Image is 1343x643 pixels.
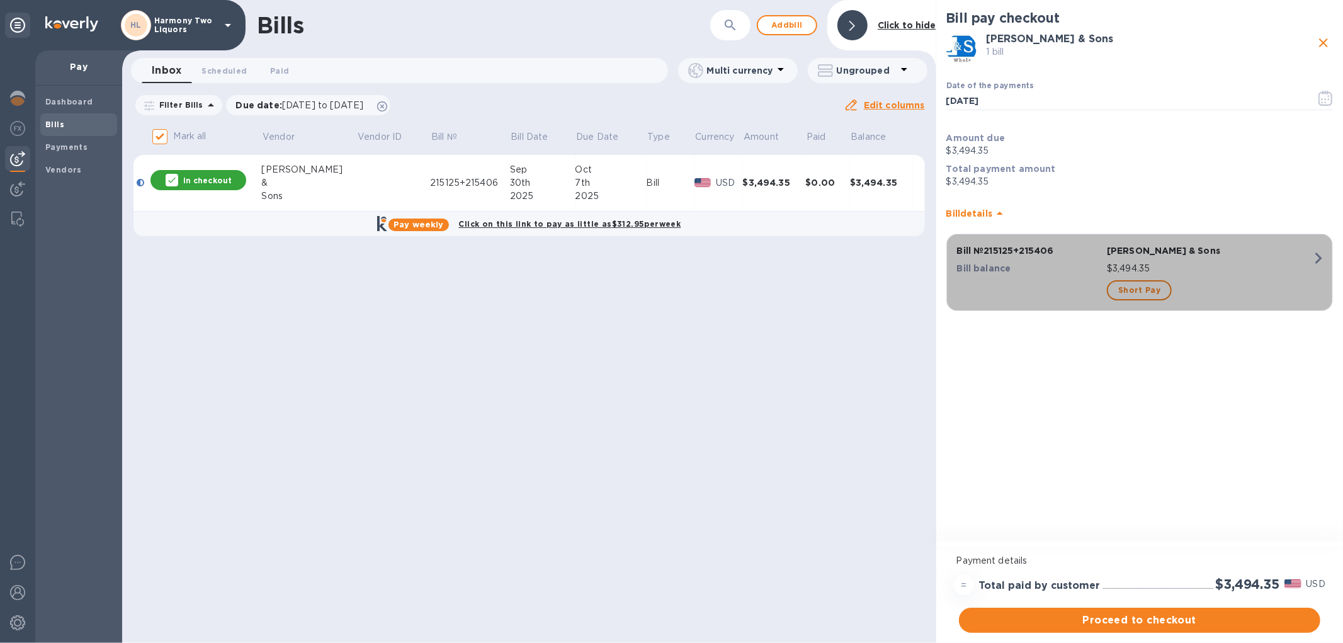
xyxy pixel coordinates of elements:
[201,64,247,77] span: Scheduled
[979,580,1101,592] h3: Total paid by customer
[431,130,473,144] span: Bill №
[946,193,1333,234] div: Billdetails
[575,190,647,203] div: 2025
[1216,576,1279,592] h2: $3,494.35
[959,608,1320,633] button: Proceed to checkout
[45,142,88,152] b: Payments
[430,176,509,190] div: 215125+215406
[173,130,206,143] p: Mark all
[236,99,370,111] p: Due date :
[45,60,112,73] p: Pay
[1284,579,1301,588] img: USD
[707,64,773,77] p: Multi currency
[807,130,826,144] p: Paid
[511,130,564,144] span: Bill Date
[837,64,897,77] p: Ungrouped
[694,178,711,187] img: USD
[987,33,1114,45] b: [PERSON_NAME] & Sons
[807,130,842,144] span: Paid
[154,16,217,34] p: Harmony Two Liquors
[957,244,1102,257] p: Bill № 215125+215406
[647,130,686,144] span: Type
[226,95,391,115] div: Due date:[DATE] to [DATE]
[757,15,817,35] button: Addbill
[575,176,647,190] div: 7th
[744,130,779,144] p: Amount
[263,130,295,144] p: Vendor
[851,130,902,144] span: Balance
[946,144,1333,157] p: $3,494.35
[946,83,1033,90] label: Date of the payments
[152,62,181,79] span: Inbox
[257,12,303,38] h1: Bills
[45,97,93,106] b: Dashboard
[270,64,289,77] span: Paid
[768,18,806,33] span: Add bill
[510,176,575,190] div: 30th
[575,163,647,176] div: Oct
[957,262,1102,275] p: Bill balance
[45,120,64,129] b: Bills
[956,554,1323,567] p: Payment details
[743,176,806,189] div: $3,494.35
[987,45,1314,59] p: 1 bill
[431,130,457,144] p: Bill №
[45,16,98,31] img: Logo
[1107,280,1172,300] button: Short Pay
[576,130,635,144] span: Due Date
[183,175,232,186] p: In checkout
[946,234,1333,311] button: Bill №215125+215406[PERSON_NAME] & SonsBill balance$3,494.35Short Pay
[511,130,548,144] p: Bill Date
[510,190,575,203] div: 2025
[358,130,418,144] span: Vendor ID
[394,220,443,229] b: Pay weekly
[864,100,925,110] u: Edit columns
[1107,244,1312,257] p: [PERSON_NAME] & Sons
[850,176,913,189] div: $3,494.35
[969,613,1310,628] span: Proceed to checkout
[1107,262,1312,275] p: $3,494.35
[5,13,30,38] div: Unpin categories
[647,130,670,144] p: Type
[1118,283,1160,298] span: Short Pay
[744,130,795,144] span: Amount
[459,219,681,229] b: Click on this link to pay as little as $312.95 per week
[282,100,363,110] span: [DATE] to [DATE]
[263,130,311,144] span: Vendor
[878,20,936,30] b: Click to hide
[1306,578,1325,591] p: USD
[10,121,25,136] img: Foreign exchange
[805,176,849,189] div: $0.00
[1314,33,1333,52] button: close
[946,10,1333,26] h2: Bill pay checkout
[716,176,742,190] p: USD
[261,163,356,176] div: [PERSON_NAME]
[695,130,734,144] p: Currency
[851,130,886,144] p: Balance
[946,133,1006,143] b: Amount due
[946,175,1333,188] p: $3,494.35
[358,130,402,144] p: Vendor ID
[647,176,694,190] div: Bill
[45,165,82,174] b: Vendors
[946,208,992,219] b: Bill details
[510,163,575,176] div: Sep
[261,176,356,190] div: &
[130,20,142,30] b: HL
[946,164,1056,174] b: Total payment amount
[576,130,618,144] p: Due Date
[154,100,203,110] p: Filter Bills
[954,575,974,595] div: =
[261,190,356,203] div: Sons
